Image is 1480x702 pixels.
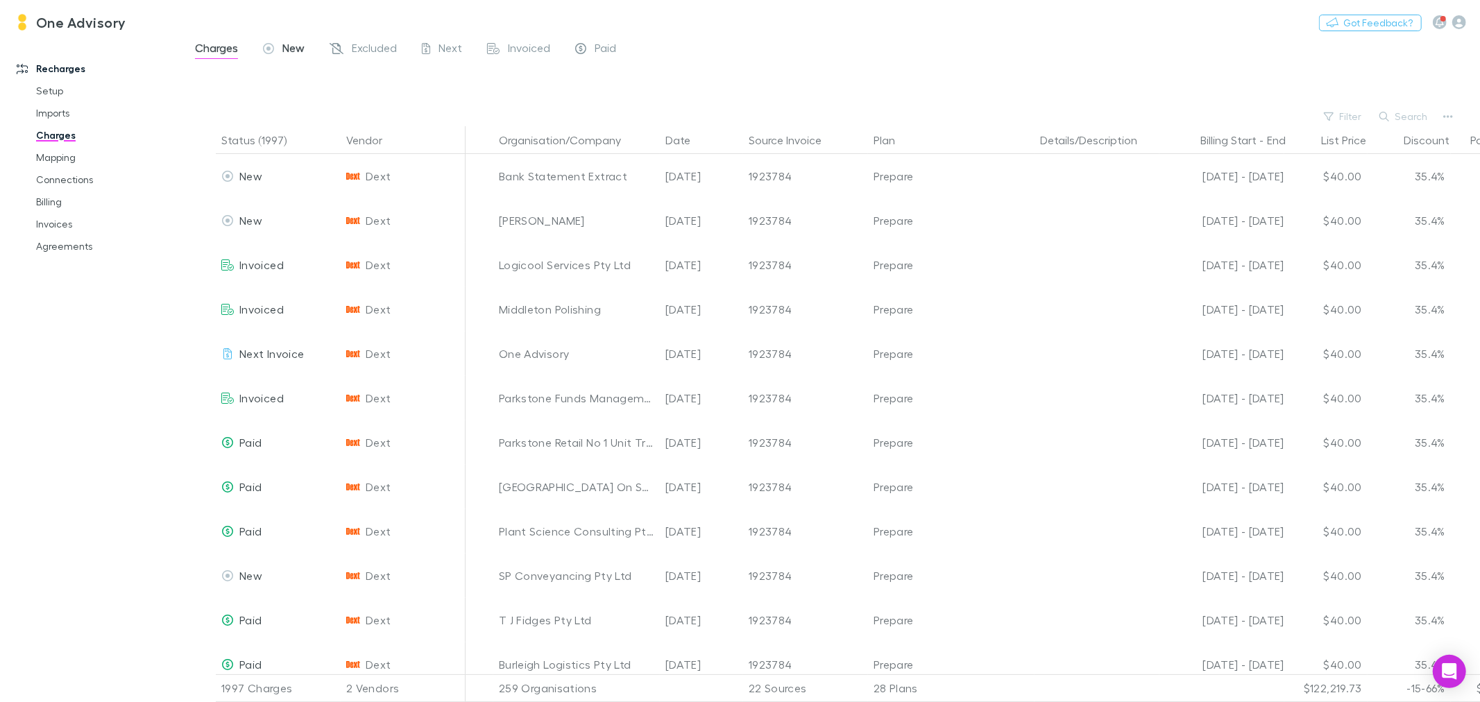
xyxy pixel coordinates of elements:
[874,126,912,154] button: Plan
[1284,674,1368,702] div: $122,219.73
[874,198,1029,243] div: Prepare
[1368,287,1451,332] div: 35.4%
[1368,674,1451,702] div: -15-66%
[239,480,262,493] span: Paid
[660,376,743,420] div: [DATE]
[346,347,360,361] img: Dext's Logo
[1368,420,1451,465] div: 35.4%
[499,198,654,243] div: [PERSON_NAME]
[22,235,192,257] a: Agreements
[874,243,1029,287] div: Prepare
[499,554,654,598] div: SP Conveyancing Pty Ltd
[239,569,262,582] span: New
[1165,243,1284,287] div: [DATE] - [DATE]
[499,420,654,465] div: Parkstone Retail No 1 Unit Trust
[749,243,862,287] div: 1923784
[499,465,654,509] div: [GEOGRAPHIC_DATA] On Summer Unit Trust
[1284,376,1368,420] div: $40.00
[22,102,192,124] a: Imports
[499,376,654,420] div: Parkstone Funds Management Pty Ltd
[22,169,192,191] a: Connections
[1165,509,1284,554] div: [DATE] - [DATE]
[1165,598,1284,642] div: [DATE] - [DATE]
[22,213,192,235] a: Invoices
[22,124,192,146] a: Charges
[36,14,126,31] h3: One Advisory
[366,243,391,287] span: Dext
[1284,420,1368,465] div: $40.00
[239,658,262,671] span: Paid
[1284,642,1368,687] div: $40.00
[346,658,360,671] img: Dext's Logo
[346,569,360,583] img: Dext's Logo
[1368,598,1451,642] div: 35.4%
[1165,554,1284,598] div: [DATE] - [DATE]
[1368,198,1451,243] div: 35.4%
[1284,198,1368,243] div: $40.00
[874,509,1029,554] div: Prepare
[595,41,616,59] span: Paid
[1319,15,1422,31] button: Got Feedback?
[1433,655,1466,688] div: Open Intercom Messenger
[346,258,360,272] img: Dext's Logo
[1368,243,1451,287] div: 35.4%
[499,598,654,642] div: T J Fidges Pty Ltd
[346,436,360,450] img: Dext's Logo
[660,287,743,332] div: [DATE]
[749,465,862,509] div: 1923784
[366,509,391,554] span: Dext
[874,420,1029,465] div: Prepare
[1040,126,1154,154] button: Details/Description
[346,169,360,183] img: Dext's Logo
[660,598,743,642] div: [DATE]
[874,332,1029,376] div: Prepare
[499,332,654,376] div: One Advisory
[1165,126,1300,154] div: -
[1267,126,1286,154] button: End
[1368,509,1451,554] div: 35.4%
[1165,376,1284,420] div: [DATE] - [DATE]
[366,376,391,420] span: Dext
[874,598,1029,642] div: Prepare
[22,80,192,102] a: Setup
[874,465,1029,509] div: Prepare
[3,58,192,80] a: Recharges
[1165,465,1284,509] div: [DATE] - [DATE]
[660,154,743,198] div: [DATE]
[346,302,360,316] img: Dext's Logo
[216,674,341,702] div: 1997 Charges
[6,6,135,39] a: One Advisory
[346,391,360,405] img: Dext's Logo
[1165,287,1284,332] div: [DATE] - [DATE]
[346,126,399,154] button: Vendor
[660,509,743,554] div: [DATE]
[239,436,262,449] span: Paid
[22,191,192,213] a: Billing
[749,642,862,687] div: 1923784
[660,642,743,687] div: [DATE]
[1165,332,1284,376] div: [DATE] - [DATE]
[346,613,360,627] img: Dext's Logo
[239,169,262,182] span: New
[366,465,391,509] span: Dext
[749,126,838,154] button: Source Invoice
[749,554,862,598] div: 1923784
[1317,108,1370,125] button: Filter
[1200,126,1257,154] button: Billing Start
[493,674,660,702] div: 259 Organisations
[366,198,391,243] span: Dext
[1165,154,1284,198] div: [DATE] - [DATE]
[749,154,862,198] div: 1923784
[1284,243,1368,287] div: $40.00
[1284,465,1368,509] div: $40.00
[660,554,743,598] div: [DATE]
[665,126,707,154] button: Date
[352,41,397,59] span: Excluded
[749,332,862,376] div: 1923784
[499,287,654,332] div: Middleton Polishing
[660,332,743,376] div: [DATE]
[749,376,862,420] div: 1923784
[1165,198,1284,243] div: [DATE] - [DATE]
[239,302,284,316] span: Invoiced
[366,598,391,642] span: Dext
